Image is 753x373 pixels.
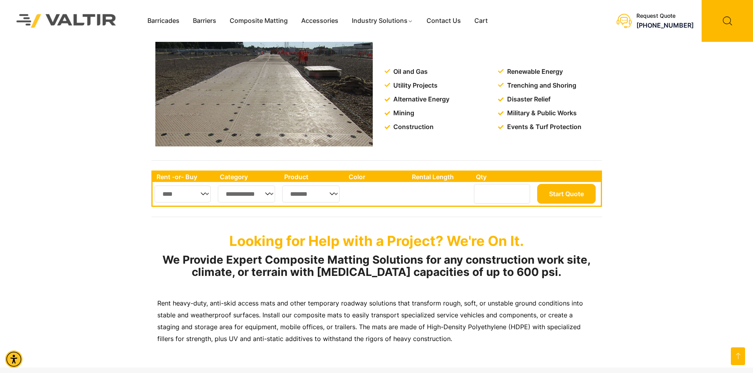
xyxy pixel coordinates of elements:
[223,15,294,27] a: Composite Matting
[391,121,434,133] span: Construction
[155,186,211,202] select: Single select
[636,13,694,19] div: Request Quote
[420,15,468,27] a: Contact Us
[216,172,281,182] th: Category
[505,94,551,105] span: Disaster Relief
[6,4,127,38] img: Valtir Rentals
[157,298,596,345] p: Rent heavy-duty, anti-skid access mats and other temporary roadway solutions that transform rough...
[218,186,276,202] select: Single select
[468,15,494,27] a: Cart
[472,172,535,182] th: Qty
[505,121,581,133] span: Events & Turf Protection
[408,172,472,182] th: Rental Length
[151,254,602,278] h2: We Provide Expert Composite Matting Solutions for any construction work site, climate, or terrain...
[141,15,186,27] a: Barricades
[391,80,438,92] span: Utility Projects
[151,232,602,249] p: Looking for Help with a Project? We're On It.
[391,94,449,105] span: Alternative Energy
[505,80,576,92] span: Trenching and Shoring
[474,184,530,204] input: Number
[537,184,596,204] button: Start Quote
[636,21,694,29] a: call (888) 496-3625
[280,172,345,182] th: Product
[294,15,345,27] a: Accessories
[282,186,340,202] select: Single select
[5,351,23,368] div: Accessibility Menu
[505,66,563,78] span: Renewable Energy
[186,15,223,27] a: Barriers
[505,107,577,119] span: Military & Public Works
[345,15,420,27] a: Industry Solutions
[345,172,408,182] th: Color
[391,107,414,119] span: Mining
[153,172,216,182] th: Rent -or- Buy
[391,66,428,78] span: Oil and Gas
[731,347,745,365] a: Go to top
